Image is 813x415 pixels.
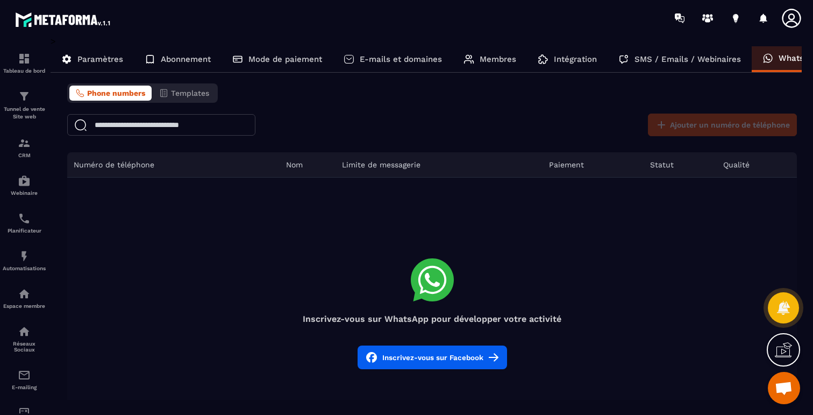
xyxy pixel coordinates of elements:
[644,152,717,178] th: Statut
[543,152,644,178] th: Paiement
[3,384,46,390] p: E-mailing
[3,68,46,74] p: Tableau de bord
[3,361,46,398] a: emailemailE-mailing
[3,228,46,234] p: Planificateur
[3,82,46,129] a: formationformationTunnel de vente Site web
[18,52,31,65] img: formation
[18,369,31,382] img: email
[3,44,46,82] a: formationformationTableau de bord
[768,372,800,404] div: Ouvrir le chat
[3,129,46,166] a: formationformationCRM
[87,89,145,97] span: Phone numbers
[18,250,31,263] img: automations
[69,86,152,101] button: Phone numbers
[3,279,46,317] a: automationsautomationsEspace membre
[360,54,442,64] p: E-mails et domaines
[18,90,31,103] img: formation
[15,10,112,29] img: logo
[18,212,31,225] img: scheduler
[480,54,516,64] p: Membres
[248,54,322,64] p: Mode de paiement
[3,242,46,279] a: automationsautomationsAutomatisations
[67,152,280,178] th: Numéro de téléphone
[171,89,209,97] span: Templates
[3,303,46,309] p: Espace membre
[3,204,46,242] a: schedulerschedulerPlanificateur
[3,166,46,204] a: automationsautomationsWebinaire
[358,346,507,369] button: Inscrivez-vous sur Facebook
[3,152,46,158] p: CRM
[634,54,741,64] p: SMS / Emails / Webinaires
[3,190,46,196] p: Webinaire
[3,265,46,271] p: Automatisations
[3,105,46,121] p: Tunnel de vente Site web
[67,314,797,324] h4: Inscrivez-vous sur WhatsApp pour développer votre activité
[18,174,31,187] img: automations
[18,137,31,150] img: formation
[18,287,31,300] img: automations
[280,152,336,178] th: Nom
[18,325,31,338] img: social-network
[3,341,46,353] p: Réseaux Sociaux
[717,152,797,178] th: Qualité
[77,54,123,64] p: Paramètres
[3,317,46,361] a: social-networksocial-networkRéseaux Sociaux
[336,152,543,178] th: Limite de messagerie
[153,86,216,101] button: Templates
[161,54,211,64] p: Abonnement
[554,54,597,64] p: Intégration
